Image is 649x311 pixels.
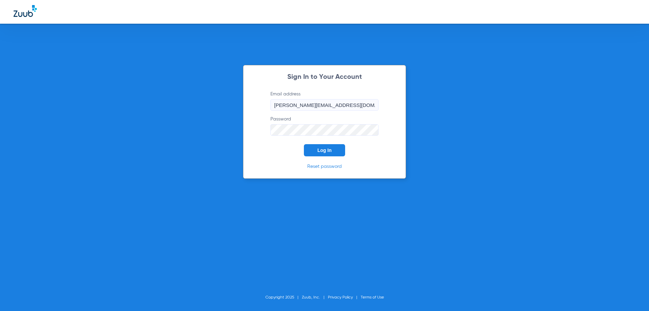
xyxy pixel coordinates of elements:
h2: Sign In to Your Account [260,74,389,81]
li: Zuub, Inc. [302,294,328,301]
input: Email address [270,99,379,111]
li: Copyright 2025 [265,294,302,301]
img: Zuub Logo [14,5,37,17]
input: Password [270,124,379,136]
a: Terms of Use [361,295,384,299]
span: Log In [317,148,332,153]
label: Email address [270,91,379,111]
label: Password [270,116,379,136]
a: Privacy Policy [328,295,353,299]
button: Log In [304,144,345,156]
iframe: Chat Widget [615,279,649,311]
a: Reset password [307,164,342,169]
